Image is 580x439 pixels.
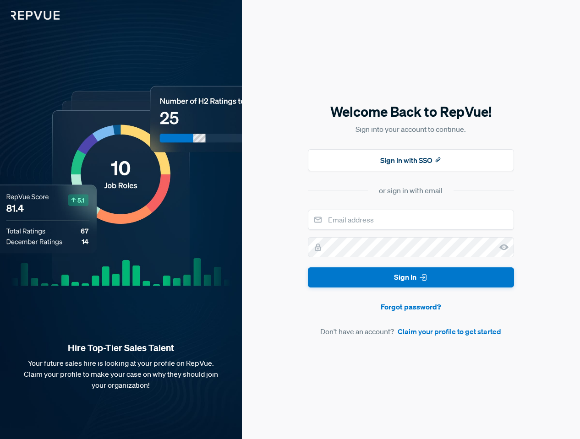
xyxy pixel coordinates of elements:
[308,326,514,337] article: Don't have an account?
[308,301,514,312] a: Forgot password?
[308,149,514,171] button: Sign In with SSO
[308,124,514,135] p: Sign into your account to continue.
[308,210,514,230] input: Email address
[15,342,227,354] strong: Hire Top-Tier Sales Talent
[308,102,514,121] h5: Welcome Back to RepVue!
[398,326,501,337] a: Claim your profile to get started
[15,358,227,390] p: Your future sales hire is looking at your profile on RepVue. Claim your profile to make your case...
[308,267,514,288] button: Sign In
[379,185,443,196] div: or sign in with email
